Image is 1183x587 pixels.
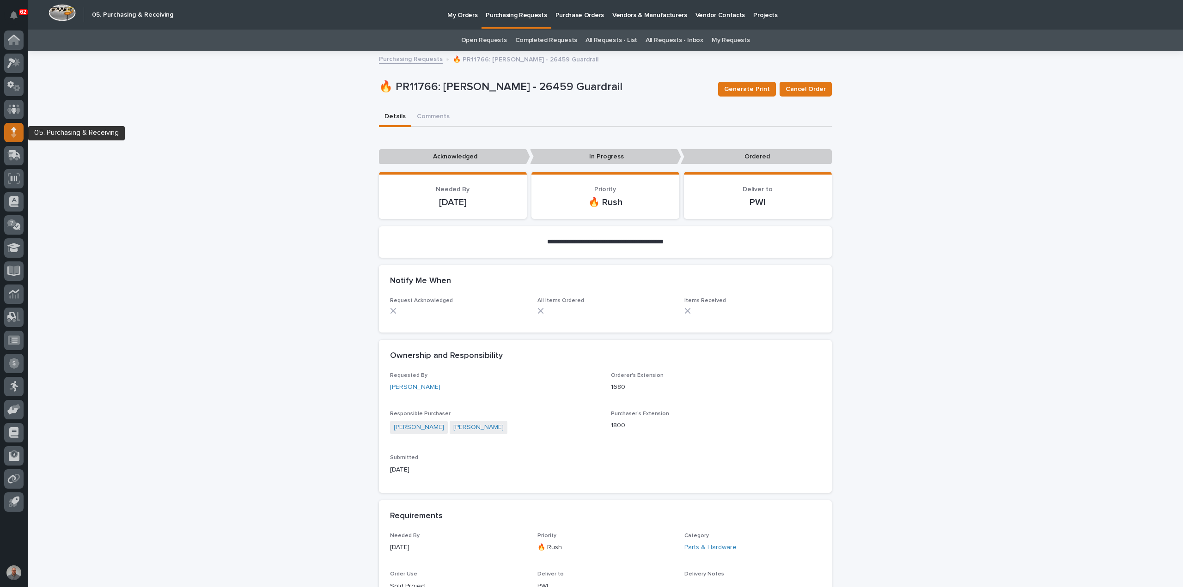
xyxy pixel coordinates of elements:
[530,149,681,164] p: In Progress
[646,30,703,51] a: All Requests - Inbox
[585,30,637,51] a: All Requests - List
[718,82,776,97] button: Generate Print
[390,543,526,552] p: [DATE]
[611,382,821,392] p: 1680
[684,298,726,303] span: Items Received
[681,149,832,164] p: Ordered
[92,11,173,19] h2: 05. Purchasing & Receiving
[537,543,674,552] p: 🔥 Rush
[786,85,826,94] span: Cancel Order
[537,533,556,539] span: Priority
[543,197,668,208] p: 🔥 Rush
[684,543,737,552] a: Parts & Hardware
[743,186,773,193] span: Deliver to
[379,53,443,64] a: Purchasing Requests
[537,571,564,577] span: Deliver to
[611,411,669,417] span: Purchaser's Extension
[515,30,577,51] a: Completed Requests
[436,186,470,193] span: Needed By
[379,108,411,127] button: Details
[379,80,711,94] p: 🔥 PR11766: [PERSON_NAME] - 26459 Guardrail
[394,423,444,432] a: [PERSON_NAME]
[453,423,504,432] a: [PERSON_NAME]
[684,533,709,539] span: Category
[390,455,418,460] span: Submitted
[390,298,453,303] span: Request Acknowledged
[390,511,443,521] h2: Requirements
[4,563,24,582] button: users-avatar
[4,6,24,25] button: Notifications
[390,411,451,417] span: Responsible Purchaser
[411,108,455,127] button: Comments
[390,197,516,208] p: [DATE]
[461,30,507,51] a: Open Requests
[390,465,600,475] p: [DATE]
[712,30,750,51] a: My Requests
[49,4,76,21] img: Workspace Logo
[390,276,451,286] h2: Notify Me When
[390,351,503,361] h2: Ownership and Responsibility
[12,11,24,26] div: Notifications62
[390,571,417,577] span: Order Use
[20,9,26,15] p: 62
[379,149,530,164] p: Acknowledged
[780,82,832,97] button: Cancel Order
[611,421,821,430] p: 1800
[390,533,420,539] span: Needed By
[390,373,427,378] span: Requested By
[724,85,770,94] span: Generate Print
[594,186,616,193] span: Priority
[684,571,724,577] span: Delivery Notes
[453,54,598,64] p: 🔥 PR11766: [PERSON_NAME] - 26459 Guardrail
[611,373,664,378] span: Orderer's Extension
[390,382,440,392] a: [PERSON_NAME]
[695,197,821,208] p: PWI
[537,298,584,303] span: All Items Ordered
